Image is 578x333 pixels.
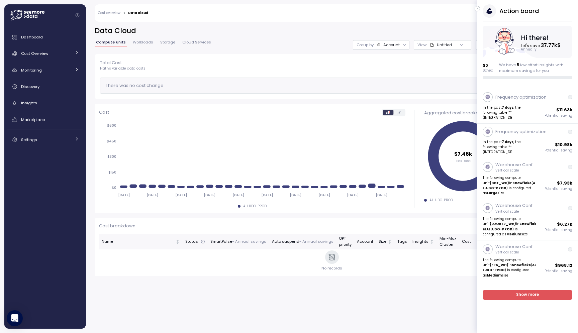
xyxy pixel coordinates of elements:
[495,202,534,209] p: Warehouse Conf.
[133,40,153,44] span: Workloads
[477,89,578,123] a: Frequency optimizationIn the past7 days, the following table **(INTEGRATION_DB$11.63kPotential sa...
[107,139,116,143] tspan: $450
[483,68,494,73] p: Saved
[429,198,453,203] div: ALLUDO-PROD
[502,105,514,110] strong: 7 days
[272,239,333,245] div: Auto suspend
[516,290,539,299] span: Show more
[490,181,509,185] strong: (DBT_WH)
[95,26,569,36] h2: Data Cloud
[21,84,39,89] span: Discovery
[7,30,83,44] a: Dashboard
[7,310,23,326] div: Open Intercom Messenger
[483,222,537,231] strong: Snowflake
[507,232,521,236] strong: Medium
[557,107,573,113] p: $ 11.63k
[99,109,109,116] p: Cost
[160,40,175,44] span: Storage
[487,191,498,195] strong: Large
[107,123,116,128] tspan: $600
[424,110,564,116] div: Aggregated cost breakdown
[490,222,516,226] strong: (LOOKER_WH)
[100,60,146,66] p: Total Cost
[7,80,83,93] a: Discovery
[477,158,578,199] a: Warehouse Conf.Vertical scaleThe following compute unit(DBT_WH)inSnowflake(ALLUDO-PROD) is config...
[429,239,434,244] div: Not sorted
[499,7,539,15] h3: Action board
[490,263,509,267] strong: (FPA_WH)
[545,148,573,153] p: Potential saving
[21,34,43,40] span: Dashboard
[483,216,537,236] p: The following compute unit in ( ) is configured as size
[410,234,437,249] th: InsightsNot sorted
[495,168,534,173] p: Vertical scale
[147,193,158,197] tspan: [DATE]
[437,42,452,47] div: Untitled
[512,263,531,267] strong: Snowflake
[483,139,537,154] p: In the past , the following table **(INTEGRATION_DB
[542,42,561,49] tspan: 37.77k $
[21,51,48,56] span: Cost Overview
[495,94,547,101] p: Frequency optimization
[100,66,146,71] p: Flat vs variable data costs
[483,263,537,272] strong: ALLUDO-PROD
[7,113,83,126] a: Marketplace
[517,62,519,68] span: 5
[483,290,573,300] a: Show more
[483,63,494,68] p: $ 0
[112,186,116,190] tspan: $0
[440,236,456,247] div: Min-Max Cluster
[318,193,330,197] tspan: [DATE]
[107,154,116,159] tspan: $300
[108,170,116,175] tspan: $150
[545,228,573,232] p: Potential saving
[483,181,536,190] strong: ALLUDO-PROD
[21,100,37,106] span: Insights
[290,193,301,197] tspan: [DATE]
[7,64,83,77] a: Monitoring
[487,227,513,231] strong: ALLUDO-PROD
[104,82,164,89] div: There was no cost change
[21,117,45,122] span: Marketplace
[483,257,537,277] p: The following compute unit in ( ) is configured as size
[98,11,120,15] a: Cost overview
[243,204,267,209] div: ALLUDO-PROD
[495,250,534,255] p: Vertical scale
[495,161,534,168] p: Warehouse Conf.
[476,40,514,50] button: Filter
[417,42,427,47] p: View :
[521,47,537,52] text: Annually
[7,47,83,60] a: Cost Overview
[185,239,205,245] div: Status
[21,68,42,73] span: Monitoring
[210,239,266,245] div: SmartPulse
[357,239,373,245] div: Account
[387,239,392,244] div: Not sorted
[376,234,395,249] th: SizeNot sorted
[175,239,180,244] div: Not sorted
[521,42,561,49] text: Let's save
[232,239,266,245] p: - Annual savings
[557,221,573,228] p: $ 6.27k
[477,240,578,282] a: Warehouse Conf.Vertical scaleThe following compute unit(FPA_WH)inSnowflake(ALLUDO-PROD) is config...
[102,239,174,245] div: Name
[456,158,471,163] tspan: Total cost
[99,234,183,249] th: NameNot sorted
[204,193,215,197] tspan: [DATE]
[118,193,130,197] tspan: [DATE]
[555,262,573,269] p: $ 968.12
[73,13,82,18] button: Collapse navigation
[499,62,573,73] div: We have low effort insights with maximum savings for you
[128,11,148,15] div: Data cloud
[513,181,532,185] strong: Snowflake
[483,105,537,120] p: In the past , the following table **(INTEGRATION_DB
[383,42,400,47] div: Account
[462,239,494,245] div: Cost
[477,199,578,240] a: Warehouse Conf.Vertical scaleThe following compute unit(LOOKER_WH)inSnowflake(ALLUDO-PROD) is con...
[7,133,83,146] a: Settings
[555,141,573,148] p: $ 10.98k
[232,193,244,197] tspan: [DATE]
[21,137,37,142] span: Settings
[339,236,352,247] div: OPT priority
